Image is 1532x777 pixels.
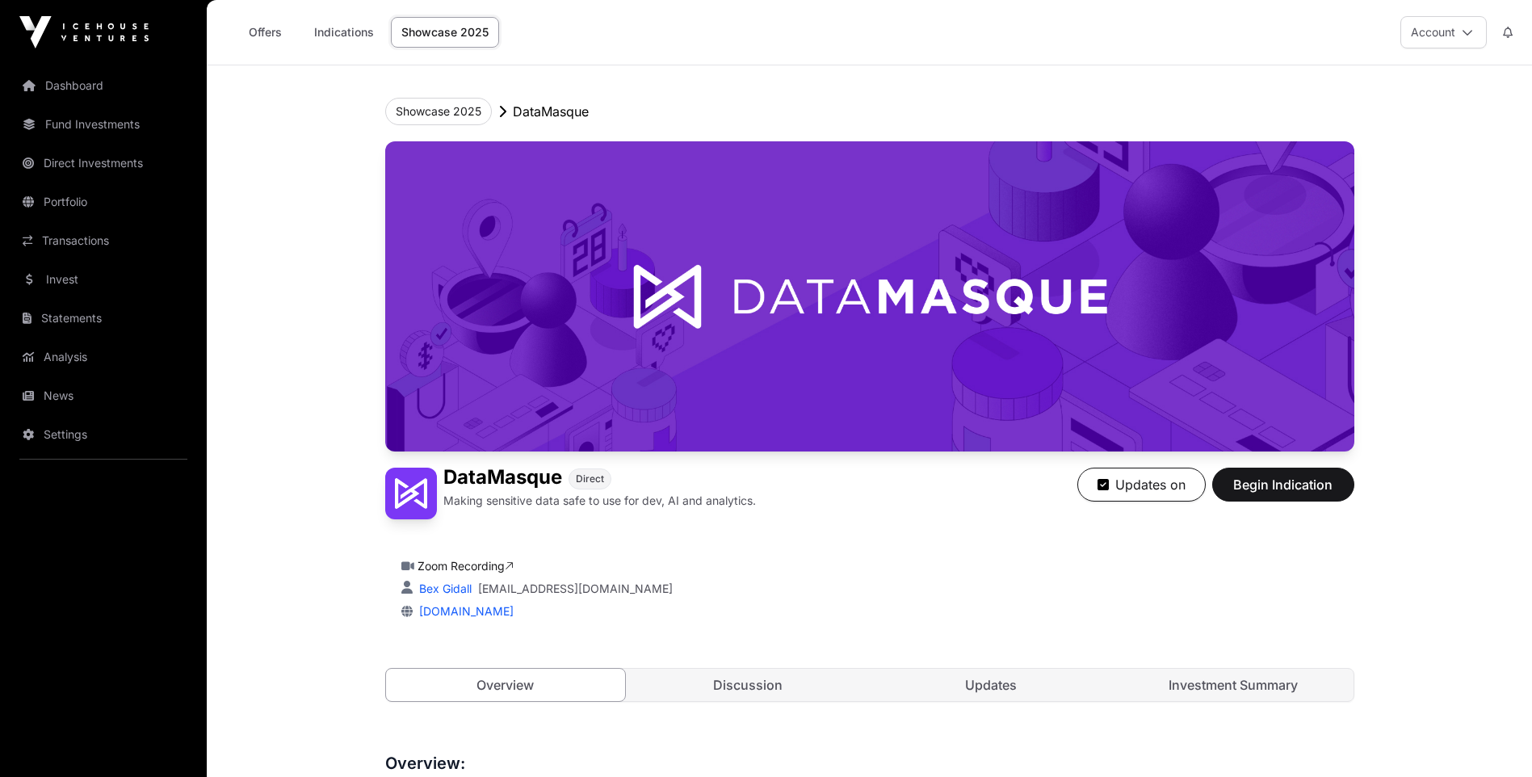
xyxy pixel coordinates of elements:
[13,262,194,297] a: Invest
[13,339,194,375] a: Analysis
[13,184,194,220] a: Portfolio
[385,98,492,125] button: Showcase 2025
[385,468,437,519] img: DataMasque
[1114,669,1354,701] a: Investment Summary
[19,16,149,48] img: Icehouse Ventures Logo
[13,145,194,181] a: Direct Investments
[1212,468,1354,502] button: Begin Indication
[386,669,1354,701] nav: Tabs
[13,300,194,336] a: Statements
[391,17,499,48] a: Showcase 2025
[628,669,868,701] a: Discussion
[385,668,627,702] a: Overview
[443,493,756,509] p: Making sensitive data safe to use for dev, AI and analytics.
[871,669,1111,701] a: Updates
[13,378,194,414] a: News
[385,141,1354,451] img: DataMasque
[233,17,297,48] a: Offers
[443,468,562,489] h1: DataMasque
[13,68,194,103] a: Dashboard
[13,107,194,142] a: Fund Investments
[1400,16,1487,48] button: Account
[1077,468,1206,502] button: Updates on
[513,102,589,121] p: DataMasque
[13,223,194,258] a: Transactions
[385,750,1354,776] h3: Overview:
[304,17,384,48] a: Indications
[416,582,472,595] a: Bex Gidall
[1232,475,1334,494] span: Begin Indication
[13,417,194,452] a: Settings
[478,581,673,597] a: [EMAIL_ADDRESS][DOMAIN_NAME]
[1212,484,1354,500] a: Begin Indication
[576,472,604,485] span: Direct
[413,604,514,618] a: [DOMAIN_NAME]
[418,559,514,573] a: Zoom Recording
